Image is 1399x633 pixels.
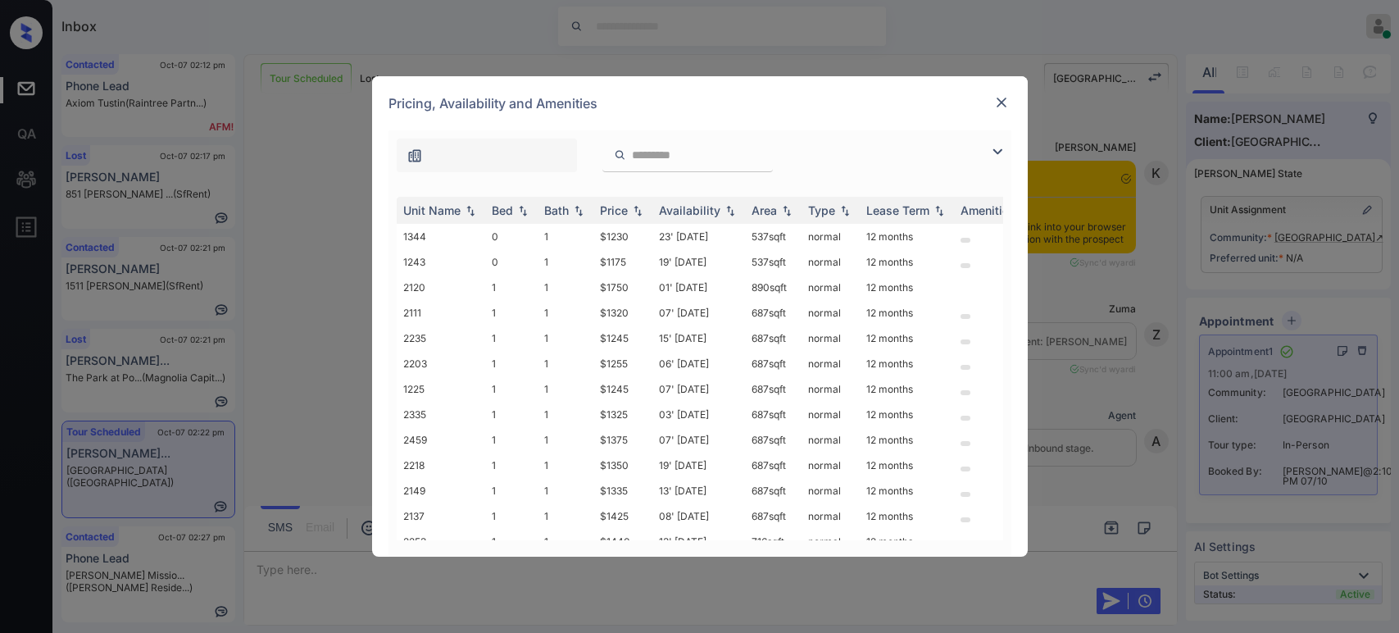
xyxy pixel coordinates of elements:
td: 2120 [397,275,485,300]
td: 12 months [860,300,954,326]
td: 12 months [860,351,954,376]
td: 1 [485,478,538,503]
div: Lease Term [866,203,929,217]
td: 2137 [397,503,485,529]
td: 1 [538,427,593,453]
td: 716 sqft [745,529,802,554]
td: 2235 [397,326,485,351]
td: $1440 [593,529,652,554]
td: 12 months [860,275,954,300]
td: 1 [538,224,593,249]
td: 890 sqft [745,275,802,300]
td: $1230 [593,224,652,249]
td: 687 sqft [745,503,802,529]
td: $1320 [593,300,652,326]
td: 2111 [397,300,485,326]
td: $1245 [593,376,652,402]
td: 2149 [397,478,485,503]
td: $1255 [593,351,652,376]
td: 1243 [397,249,485,275]
div: Bath [544,203,569,217]
td: 1 [485,453,538,478]
td: 12 months [860,249,954,275]
td: $1335 [593,478,652,503]
td: 12 months [860,402,954,427]
td: 1 [538,478,593,503]
td: normal [802,402,860,427]
td: 1 [485,427,538,453]
td: $1350 [593,453,652,478]
td: $1175 [593,249,652,275]
img: sorting [837,205,853,216]
td: 06' [DATE] [652,351,745,376]
td: 12 months [860,427,954,453]
td: 03' [DATE] [652,402,745,427]
div: Price [600,203,628,217]
td: 1 [538,300,593,326]
td: 1 [538,275,593,300]
td: 1225 [397,376,485,402]
div: Area [752,203,777,217]
td: normal [802,529,860,554]
td: normal [802,326,860,351]
img: sorting [779,205,795,216]
img: sorting [629,205,646,216]
td: normal [802,376,860,402]
td: 2253 [397,529,485,554]
img: sorting [570,205,587,216]
td: normal [802,478,860,503]
div: Type [808,203,835,217]
img: icon-zuma [407,148,423,164]
td: 2335 [397,402,485,427]
td: 12 months [860,376,954,402]
td: 1 [485,529,538,554]
td: $1375 [593,427,652,453]
td: 15' [DATE] [652,326,745,351]
td: 08' [DATE] [652,503,745,529]
div: Bed [492,203,513,217]
td: 2218 [397,453,485,478]
td: normal [802,224,860,249]
td: 687 sqft [745,300,802,326]
td: 2459 [397,427,485,453]
td: $1425 [593,503,652,529]
td: 12 months [860,478,954,503]
td: 1 [538,503,593,529]
img: close [993,94,1010,111]
td: $1245 [593,326,652,351]
td: 1 [538,453,593,478]
td: 1 [538,326,593,351]
td: 13' [DATE] [652,478,745,503]
td: 1 [485,376,538,402]
td: normal [802,427,860,453]
td: 1 [485,402,538,427]
img: icon-zuma [988,142,1007,162]
td: 1 [538,529,593,554]
td: 1 [538,376,593,402]
td: normal [802,249,860,275]
td: normal [802,453,860,478]
td: 07' [DATE] [652,427,745,453]
td: 1 [538,351,593,376]
td: 687 sqft [745,326,802,351]
td: 19' [DATE] [652,453,745,478]
td: 1 [485,275,538,300]
td: 687 sqft [745,376,802,402]
td: 1 [485,351,538,376]
td: 1344 [397,224,485,249]
td: 12 months [860,224,954,249]
td: 2203 [397,351,485,376]
td: 12 months [860,453,954,478]
td: 1 [485,503,538,529]
td: 0 [485,249,538,275]
td: 687 sqft [745,402,802,427]
td: 687 sqft [745,351,802,376]
td: 19' [DATE] [652,249,745,275]
td: 07' [DATE] [652,376,745,402]
div: Unit Name [403,203,461,217]
td: 1 [538,402,593,427]
td: $1750 [593,275,652,300]
td: 687 sqft [745,478,802,503]
td: 07' [DATE] [652,300,745,326]
img: sorting [462,205,479,216]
